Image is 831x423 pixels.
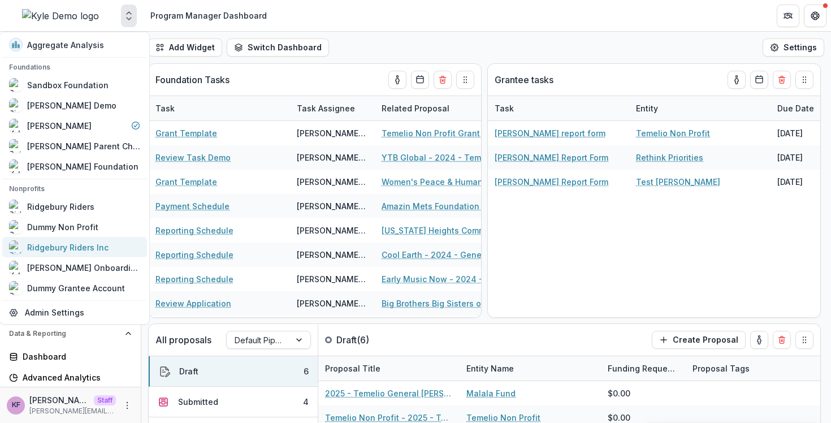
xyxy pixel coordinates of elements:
[318,356,460,381] div: Proposal Title
[303,396,309,408] div: 4
[149,102,181,114] div: Task
[466,387,516,399] a: Malala Fund
[297,249,368,261] div: [PERSON_NAME] <[PERSON_NAME][EMAIL_ADDRESS][DOMAIN_NAME]>
[629,96,771,120] div: Entity
[304,365,309,377] div: 6
[686,356,827,381] div: Proposal Tags
[5,325,136,343] button: Open Data & Reporting
[318,362,387,374] div: Proposal Title
[460,356,601,381] div: Entity Name
[149,356,318,387] button: Draft6
[763,38,824,57] button: Settings
[29,394,89,406] p: [PERSON_NAME]
[29,406,116,416] p: [PERSON_NAME][EMAIL_ADDRESS][DOMAIN_NAME]
[23,372,127,383] div: Advanced Analytics
[382,297,509,309] a: Big Brothers Big Sisters of WNC - 2024 - Temelio General [PERSON_NAME]
[155,333,211,347] p: All proposals
[382,176,509,188] a: Women's Peace & Humanitarian Fund - 2024 - Temelio General [PERSON_NAME]
[375,96,516,120] div: Related Proposal
[150,10,267,21] div: Program Manager Dashboard
[148,38,222,57] button: Add Widget
[495,127,605,139] a: [PERSON_NAME] report form
[773,331,791,349] button: Delete card
[382,152,509,163] a: YTB Global - 2024 - Temelio General [PERSON_NAME]
[795,331,813,349] button: Drag
[149,96,290,120] div: Task
[155,200,230,212] a: Payment Schedule
[149,387,318,417] button: Submitted4
[388,71,406,89] button: toggle-assigned-to-me
[290,96,375,120] div: Task Assignee
[155,225,233,236] a: Reporting Schedule
[601,362,686,374] div: Funding Requested
[179,365,198,377] div: Draft
[297,273,368,285] div: [PERSON_NAME] <[PERSON_NAME][EMAIL_ADDRESS][DOMAIN_NAME]>
[636,152,703,163] a: Rethink Priorities
[382,200,509,212] a: Amazin Mets Foundation Inc - 2024 - General grant application
[608,387,630,399] div: $0.00
[146,7,271,24] nav: breadcrumb
[601,356,686,381] div: Funding Requested
[336,333,421,347] p: Draft ( 6 )
[777,5,799,27] button: Partners
[297,200,368,212] div: [PERSON_NAME] <[PERSON_NAME][EMAIL_ADDRESS][DOMAIN_NAME]>
[795,71,813,89] button: Drag
[495,152,608,163] a: [PERSON_NAME] Report Form
[652,331,746,349] button: Create Proposal
[488,96,629,120] div: Task
[382,273,509,285] a: Early Music Now - 2024 - General grant application
[155,127,217,139] a: Grant Template
[297,152,368,163] div: [PERSON_NAME] <[PERSON_NAME][EMAIL_ADDRESS][DOMAIN_NAME]>
[9,330,120,338] span: Data & Reporting
[636,176,720,188] a: Test [PERSON_NAME]
[5,347,136,366] a: Dashboard
[750,71,768,89] button: Calendar
[121,5,137,27] button: Open entity switcher
[178,396,218,408] div: Submitted
[636,127,710,139] a: Temelio Non Profit
[495,73,553,87] p: Grantee tasks
[629,102,665,114] div: Entity
[375,102,456,114] div: Related Proposal
[750,331,768,349] button: toggle-assigned-to-me
[382,225,509,236] a: [US_STATE] Heights Community Choir - 2024 - General grant application
[297,297,368,309] div: [PERSON_NAME] <[PERSON_NAME][EMAIL_ADDRESS][DOMAIN_NAME]>
[411,71,429,89] button: Calendar
[155,297,231,309] a: Review Application
[460,362,521,374] div: Entity Name
[771,102,821,114] div: Due Date
[297,225,368,236] div: [PERSON_NAME] <[PERSON_NAME][EMAIL_ADDRESS][DOMAIN_NAME]>
[23,351,127,362] div: Dashboard
[22,9,99,23] img: Kyle Demo logo
[290,102,362,114] div: Task Assignee
[325,387,453,399] a: 2025 - Temelio General [PERSON_NAME]
[456,71,474,89] button: Drag
[94,395,116,405] p: Staff
[773,71,791,89] button: Delete card
[382,249,509,261] a: Cool Earth - 2024 - General grant application
[120,399,134,412] button: More
[434,71,452,89] button: Delete card
[686,362,756,374] div: Proposal Tags
[155,249,233,261] a: Reporting Schedule
[5,368,136,387] a: Advanced Analytics
[728,71,746,89] button: toggle-assigned-to-me
[227,38,329,57] button: Switch Dashboard
[804,5,826,27] button: Get Help
[297,176,368,188] div: [PERSON_NAME] <[PERSON_NAME][EMAIL_ADDRESS][DOMAIN_NAME]>
[155,273,233,285] a: Reporting Schedule
[297,127,368,139] div: [PERSON_NAME] <[PERSON_NAME][EMAIL_ADDRESS][DOMAIN_NAME]>
[382,127,509,139] a: Temelio Non Profit Grant Application - 2024
[12,402,20,409] div: Kyle Ford
[155,176,217,188] a: Grant Template
[155,152,231,163] a: Review Task Demo
[495,176,608,188] a: [PERSON_NAME] Report Form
